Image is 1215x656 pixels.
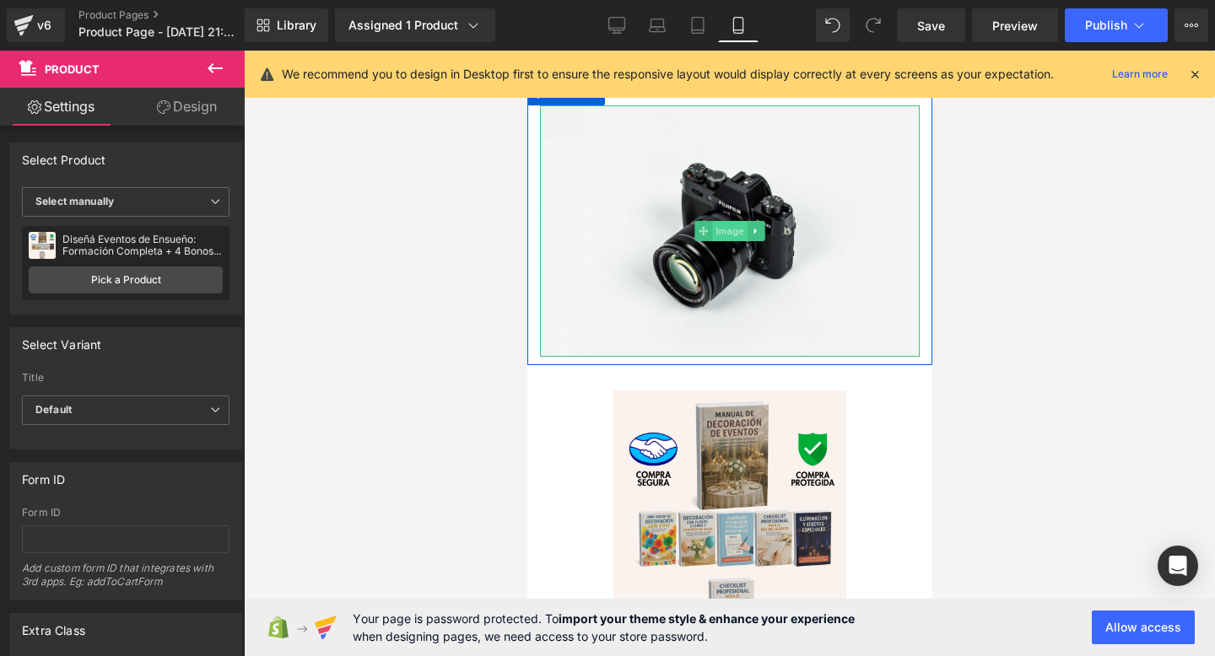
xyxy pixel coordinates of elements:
a: Design [126,88,248,126]
span: Preview [992,17,1038,35]
a: New Library [245,8,328,42]
span: Save [917,17,945,35]
span: Product Page - [DATE] 21:55:28 [78,25,240,39]
div: Diseñá Eventos de Ensueño: Formación Completa + 4 Bonos Exclusivos [62,234,223,257]
p: We recommend you to design in Desktop first to ensure the responsive layout would display correct... [282,65,1054,83]
span: Publish [1085,19,1127,32]
img: pImage [29,232,56,259]
b: Default [35,403,72,416]
a: Expand / Collapse [56,30,78,55]
a: Learn more [1105,64,1174,84]
a: v6 [7,8,65,42]
b: Select manually [35,195,114,207]
button: Undo [816,8,850,42]
span: Image [185,170,220,191]
a: Product Pages [78,8,273,22]
div: Open Intercom Messenger [1158,546,1198,586]
a: Expand / Collapse [220,170,238,191]
a: Tablet [678,8,718,42]
a: Desktop [597,8,637,42]
button: Publish [1065,8,1168,42]
button: Allow access [1092,610,1195,644]
div: Assigned 1 Product [348,17,482,34]
div: Add custom form ID that integrates with 3rd apps. Eg: addToCartForm [22,562,229,600]
strong: import your theme style & enhance your experience [559,611,855,626]
div: v6 [34,14,55,36]
a: Mobile [718,8,759,42]
div: Form ID [22,507,229,519]
span: Product [45,62,100,76]
div: Extra Class [22,614,85,637]
div: Select Product [22,143,106,167]
img: Diseñá Eventos de Ensueño: Formación Completa + 4 Bonos Exclusivos [86,340,319,608]
a: Pick a Product [29,266,223,293]
button: More [1174,8,1208,42]
a: Laptop [637,8,678,42]
span: Row [22,30,56,55]
a: Preview [972,8,1058,42]
button: Redo [856,8,890,42]
span: Library [277,18,316,33]
div: Select Variant [22,328,102,352]
div: Form ID [22,463,65,487]
label: Title [22,372,229,389]
span: Your page is password protected. To when designing pages, we need access to your store password. [353,610,855,645]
